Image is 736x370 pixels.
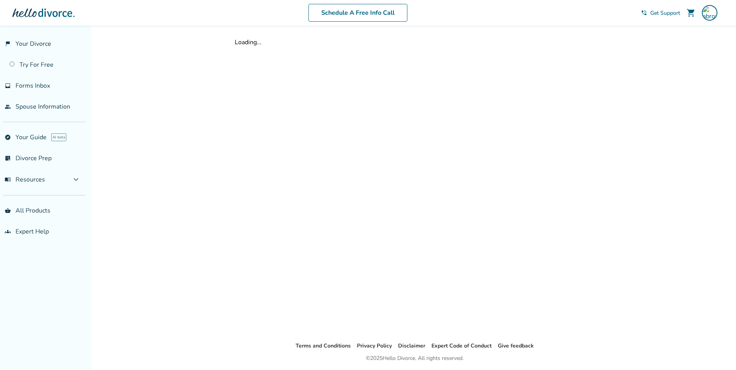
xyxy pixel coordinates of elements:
[51,133,66,141] span: AI beta
[5,155,11,161] span: list_alt_check
[686,8,696,17] span: shopping_cart
[5,228,11,235] span: groups
[702,5,717,21] img: abrown@tcisd.org
[5,175,45,184] span: Resources
[366,354,464,363] div: © 2025 Hello Divorce. All rights reserved.
[498,341,534,351] li: Give feedback
[357,342,392,349] a: Privacy Policy
[641,10,647,16] span: phone_in_talk
[641,9,680,17] a: phone_in_talkGet Support
[16,81,50,90] span: Forms Inbox
[431,342,492,349] a: Expert Code of Conduct
[650,9,680,17] span: Get Support
[235,38,595,47] div: Loading...
[71,175,81,184] span: expand_more
[5,207,11,214] span: shopping_basket
[296,342,351,349] a: Terms and Conditions
[308,4,407,22] a: Schedule A Free Info Call
[5,134,11,140] span: explore
[5,83,11,89] span: inbox
[5,104,11,110] span: people
[5,176,11,183] span: menu_book
[398,341,425,351] li: Disclaimer
[5,41,11,47] span: flag_2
